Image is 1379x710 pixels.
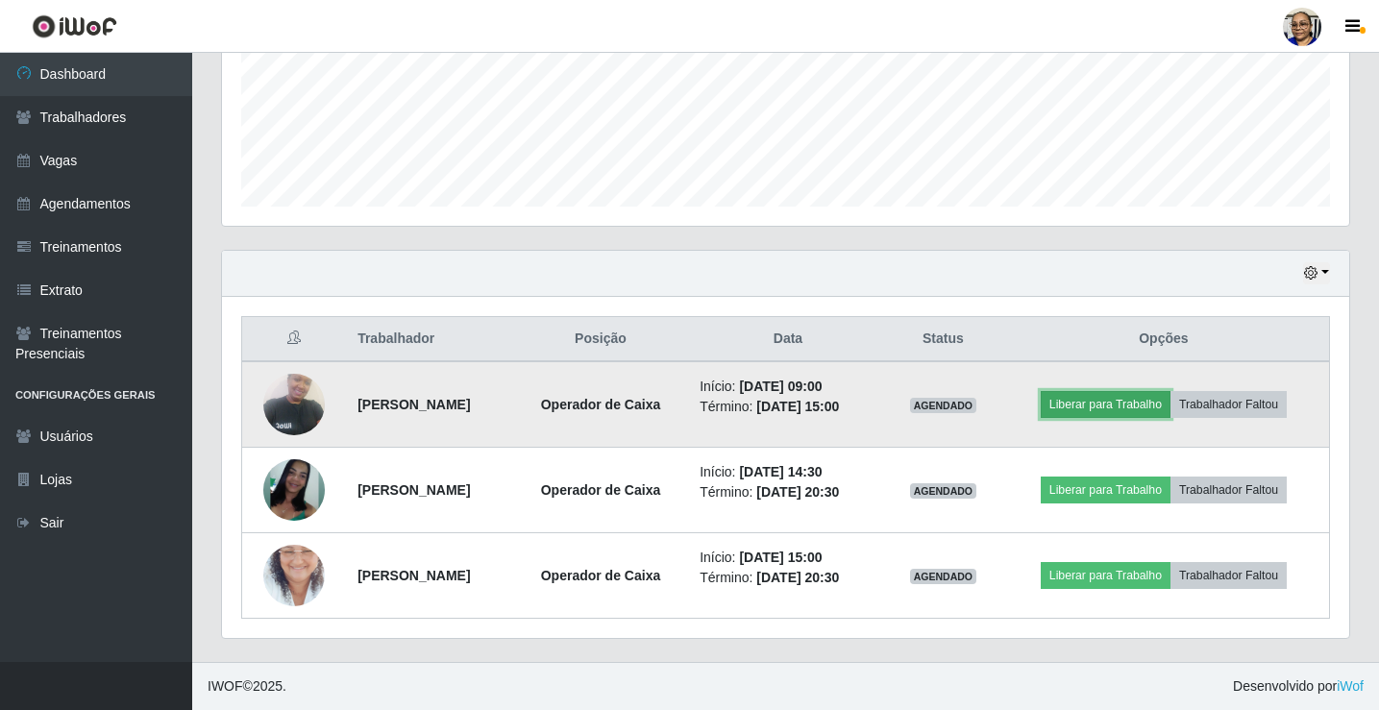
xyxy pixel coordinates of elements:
li: Término: [700,568,876,588]
img: 1677848309634.jpeg [263,521,325,630]
th: Opções [998,317,1330,362]
th: Status [888,317,998,362]
span: AGENDADO [910,483,977,499]
strong: [PERSON_NAME] [357,482,470,498]
strong: Operador de Caixa [541,482,661,498]
li: Início: [700,377,876,397]
time: [DATE] 20:30 [756,570,839,585]
li: Término: [700,397,876,417]
li: Início: [700,548,876,568]
li: Término: [700,482,876,502]
th: Data [688,317,888,362]
button: Trabalhador Faltou [1170,391,1287,418]
strong: Operador de Caixa [541,568,661,583]
strong: [PERSON_NAME] [357,397,470,412]
span: AGENDADO [910,398,977,413]
span: AGENDADO [910,569,977,584]
li: Início: [700,462,876,482]
th: Posição [513,317,688,362]
time: [DATE] 14:30 [739,464,822,479]
span: Desenvolvido por [1233,676,1364,697]
time: [DATE] 09:00 [739,379,822,394]
img: CoreUI Logo [32,14,117,38]
span: © 2025 . [208,676,286,697]
time: [DATE] 15:00 [756,399,839,414]
img: 1724608563724.jpeg [263,363,325,445]
button: Liberar para Trabalho [1041,477,1170,503]
a: iWof [1337,678,1364,694]
time: [DATE] 15:00 [739,550,822,565]
strong: [PERSON_NAME] [357,568,470,583]
button: Liberar para Trabalho [1041,391,1170,418]
time: [DATE] 20:30 [756,484,839,500]
strong: Operador de Caixa [541,397,661,412]
button: Trabalhador Faltou [1170,477,1287,503]
span: IWOF [208,678,243,694]
th: Trabalhador [346,317,513,362]
img: 1618873875814.jpeg [263,459,325,521]
button: Trabalhador Faltou [1170,562,1287,589]
button: Liberar para Trabalho [1041,562,1170,589]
